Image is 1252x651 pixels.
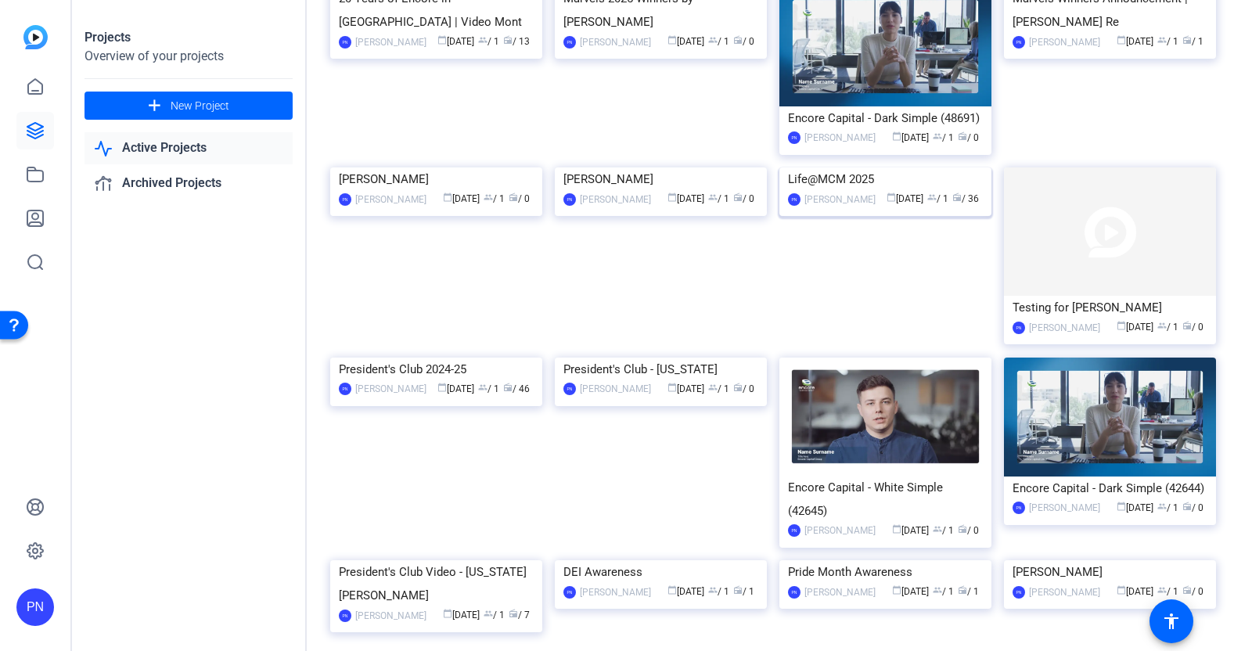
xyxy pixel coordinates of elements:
mat-icon: add [145,96,164,116]
div: [PERSON_NAME] [1029,320,1100,336]
img: blue-gradient.svg [23,25,48,49]
span: radio [958,585,967,595]
div: [PERSON_NAME] [580,381,651,397]
span: calendar_today [443,192,452,202]
span: group [927,192,937,202]
span: group [484,609,493,618]
div: [PERSON_NAME] [1029,34,1100,50]
span: radio [733,35,743,45]
span: / 0 [509,193,530,204]
span: radio [1182,321,1192,330]
span: calendar_today [1117,35,1126,45]
div: Projects [85,28,293,47]
div: PN [563,383,576,395]
span: radio [503,383,513,392]
span: calendar_today [892,585,901,595]
span: [DATE] [667,193,704,204]
div: PN [788,131,800,144]
span: radio [509,609,518,618]
span: / 1 [708,193,729,204]
span: / 1 [958,586,979,597]
span: group [478,35,487,45]
div: [PERSON_NAME] [580,34,651,50]
div: PN [1013,36,1025,49]
div: [PERSON_NAME] [804,523,876,538]
span: radio [509,192,518,202]
span: / 0 [1182,502,1203,513]
a: Active Projects [85,132,293,164]
span: [DATE] [437,36,474,47]
span: / 1 [708,383,729,394]
span: calendar_today [667,192,677,202]
span: radio [733,383,743,392]
span: / 7 [509,610,530,620]
div: [PERSON_NAME] [804,584,876,600]
div: PN [563,193,576,206]
span: radio [958,131,967,141]
div: [PERSON_NAME] [1013,560,1207,584]
span: calendar_today [887,192,896,202]
div: PN [788,586,800,599]
span: / 0 [958,525,979,536]
span: / 0 [1182,586,1203,597]
span: group [478,383,487,392]
span: radio [733,585,743,595]
div: [PERSON_NAME] [563,167,758,191]
span: group [933,131,942,141]
span: [DATE] [667,586,704,597]
div: Overview of your projects [85,47,293,66]
span: radio [1182,502,1192,511]
div: [PERSON_NAME] [355,381,426,397]
div: [PERSON_NAME] [339,167,534,191]
span: / 1 [733,586,754,597]
span: / 1 [927,193,948,204]
div: PN [1013,322,1025,334]
span: calendar_today [667,383,677,392]
span: group [1157,585,1167,595]
span: [DATE] [667,36,704,47]
span: calendar_today [667,35,677,45]
span: calendar_today [437,383,447,392]
div: PN [339,383,351,395]
span: group [1157,35,1167,45]
span: calendar_today [437,35,447,45]
span: / 0 [733,193,754,204]
div: President's Club 2024-25 [339,358,534,381]
span: / 1 [708,36,729,47]
div: PN [1013,502,1025,514]
span: / 1 [933,525,954,536]
div: [PERSON_NAME] [1029,500,1100,516]
span: calendar_today [1117,321,1126,330]
div: PN [788,524,800,537]
span: / 1 [1157,586,1178,597]
mat-icon: accessibility [1162,612,1181,631]
span: radio [503,35,513,45]
span: group [708,35,718,45]
span: / 0 [958,132,979,143]
span: [DATE] [1117,586,1153,597]
div: PN [563,586,576,599]
span: [DATE] [892,586,929,597]
span: group [933,585,942,595]
span: / 46 [503,383,530,394]
span: / 1 [484,610,505,620]
span: group [484,192,493,202]
div: President's Club - [US_STATE] [563,358,758,381]
span: radio [952,192,962,202]
span: [DATE] [892,525,929,536]
span: / 1 [933,586,954,597]
div: [PERSON_NAME] [804,192,876,207]
span: / 0 [733,36,754,47]
div: [PERSON_NAME] [355,34,426,50]
span: [DATE] [443,193,480,204]
div: [PERSON_NAME] [580,192,651,207]
div: [PERSON_NAME] [804,130,876,146]
span: [DATE] [887,193,923,204]
div: PN [339,36,351,49]
span: [DATE] [892,132,929,143]
span: / 1 [478,383,499,394]
span: radio [1182,585,1192,595]
span: group [708,585,718,595]
span: [DATE] [1117,322,1153,333]
a: Archived Projects [85,167,293,200]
